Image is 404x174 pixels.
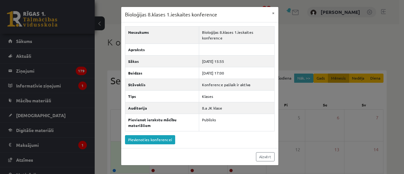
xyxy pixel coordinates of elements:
th: Pievienot ierakstu mācību materiāliem [125,114,199,131]
td: [DATE] 15:55 [199,55,274,67]
th: Beidzas [125,67,199,79]
a: Pievienoties konferencei [125,135,175,144]
td: 8.a JK klase [199,102,274,114]
h3: Bioloģijas 8.klases 1.ieskaites konference [125,11,217,18]
th: Sākas [125,55,199,67]
th: Tips [125,90,199,102]
td: Konference pašlaik ir aktīva [199,79,274,90]
th: Apraksts [125,44,199,55]
th: Nosaukums [125,26,199,44]
td: [DATE] 17:00 [199,67,274,79]
th: Stāvoklis [125,79,199,90]
td: Klases [199,90,274,102]
a: Aizvērt [256,152,275,161]
th: Auditorija [125,102,199,114]
td: Bioloģijas 8.klases 1.ieskaites konference [199,26,274,44]
button: × [268,7,278,19]
td: Publisks [199,114,274,131]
